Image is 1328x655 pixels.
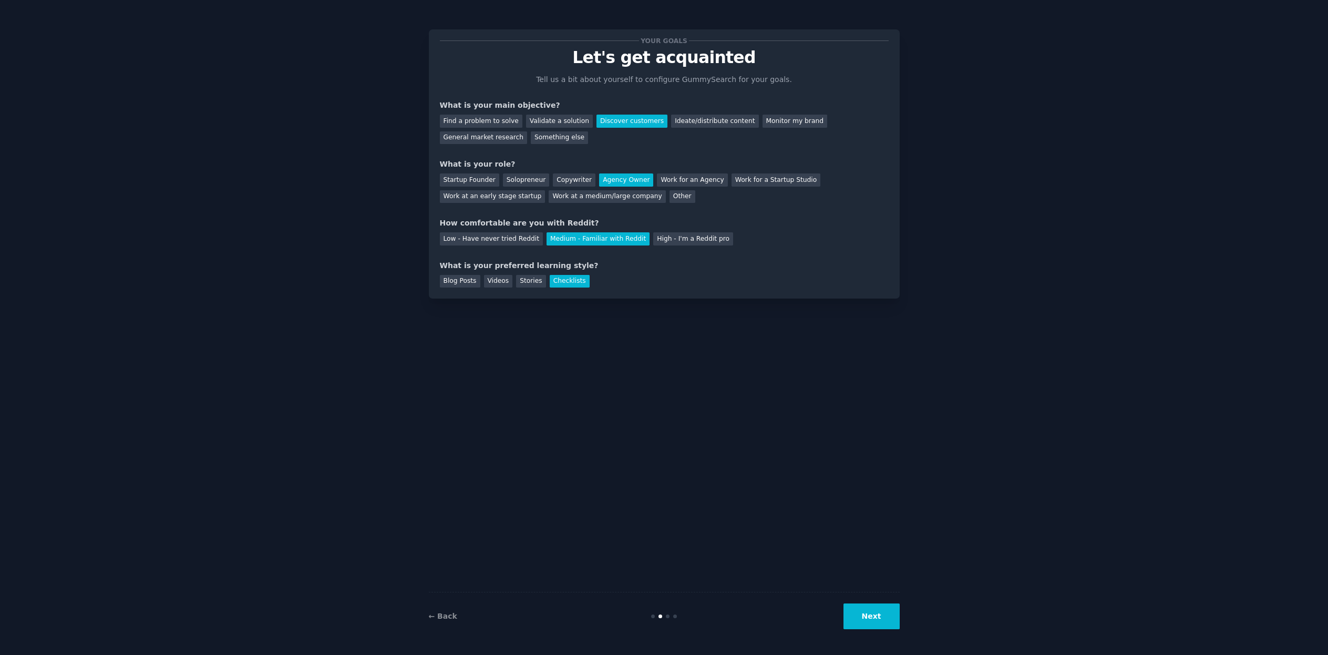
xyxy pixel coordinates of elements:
[429,612,457,620] a: ← Back
[440,190,545,203] div: Work at an early stage startup
[440,115,522,128] div: Find a problem to solve
[440,173,499,187] div: Startup Founder
[671,115,758,128] div: Ideate/distribute content
[550,275,590,288] div: Checklists
[553,173,595,187] div: Copywriter
[532,74,797,85] p: Tell us a bit about yourself to configure GummySearch for your goals.
[547,232,650,245] div: Medium - Familiar with Reddit
[440,260,889,271] div: What is your preferred learning style?
[440,159,889,170] div: What is your role?
[732,173,820,187] div: Work for a Startup Studio
[599,173,653,187] div: Agency Owner
[440,232,543,245] div: Low - Have never tried Reddit
[596,115,667,128] div: Discover customers
[531,131,588,145] div: Something else
[484,275,513,288] div: Videos
[763,115,827,128] div: Monitor my brand
[843,603,900,629] button: Next
[440,48,889,67] p: Let's get acquainted
[440,100,889,111] div: What is your main objective?
[526,115,593,128] div: Validate a solution
[516,275,545,288] div: Stories
[657,173,727,187] div: Work for an Agency
[549,190,665,203] div: Work at a medium/large company
[653,232,733,245] div: High - I'm a Reddit pro
[639,35,689,46] span: Your goals
[440,218,889,229] div: How comfortable are you with Reddit?
[440,131,528,145] div: General market research
[503,173,549,187] div: Solopreneur
[670,190,695,203] div: Other
[440,275,480,288] div: Blog Posts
